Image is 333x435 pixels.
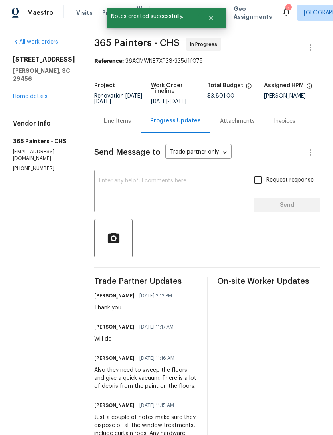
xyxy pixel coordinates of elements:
[94,366,197,390] div: Also they need to sweep the floors and give a quick vacuum. There is a lot of debris from the pai...
[151,99,186,104] span: -
[94,38,180,48] span: 365 Painters - CHS
[13,165,75,172] p: [PHONE_NUMBER]
[125,93,142,99] span: [DATE]
[266,176,314,184] span: Request response
[217,277,320,285] span: On-site Worker Updates
[94,292,135,300] h6: [PERSON_NAME]
[207,93,234,99] span: $3,801.00
[151,99,168,104] span: [DATE]
[190,40,220,48] span: In Progress
[94,323,135,331] h6: [PERSON_NAME]
[94,148,161,156] span: Send Message to
[264,93,321,99] div: [PERSON_NAME]
[139,354,174,362] span: [DATE] 11:16 AM
[27,9,54,17] span: Maestro
[139,323,174,331] span: [DATE] 11:17 AM
[220,117,255,125] div: Attachments
[13,39,58,45] a: All work orders
[94,304,177,312] div: Thank you
[264,83,304,88] h5: Assigned HPM
[198,10,224,26] button: Close
[94,57,320,65] div: 36ACMWNE7XP3S-335d1f075
[13,137,75,145] h5: 365 Painters - CHS
[13,67,75,83] h5: [PERSON_NAME], SC 29456
[94,335,178,343] div: Will do
[94,83,115,88] h5: Project
[76,9,93,17] span: Visits
[94,354,135,362] h6: [PERSON_NAME]
[104,117,131,125] div: Line Items
[102,9,127,17] span: Projects
[207,83,243,88] h5: Total Budget
[13,56,75,64] h2: [STREET_ADDRESS]
[13,120,75,128] h4: Vendor Info
[274,117,295,125] div: Invoices
[170,99,186,104] span: [DATE]
[139,292,172,300] span: [DATE] 2:12 PM
[165,146,232,159] div: Trade partner only
[94,93,144,104] span: -
[151,83,208,94] h5: Work Order Timeline
[94,58,124,64] b: Reference:
[94,99,111,104] span: [DATE]
[13,148,75,162] p: [EMAIL_ADDRESS][DOMAIN_NAME]
[285,5,291,13] div: 1
[137,5,157,21] span: Work Orders
[107,8,198,25] span: Notes created successfully.
[94,277,197,285] span: Trade Partner Updates
[234,5,272,21] span: Geo Assignments
[139,401,174,409] span: [DATE] 11:15 AM
[306,83,313,93] span: The hpm assigned to this work order.
[246,83,252,93] span: The total cost of line items that have been proposed by Opendoor. This sum includes line items th...
[150,117,201,125] div: Progress Updates
[13,94,48,99] a: Home details
[94,93,144,104] span: Renovation
[94,401,135,409] h6: [PERSON_NAME]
